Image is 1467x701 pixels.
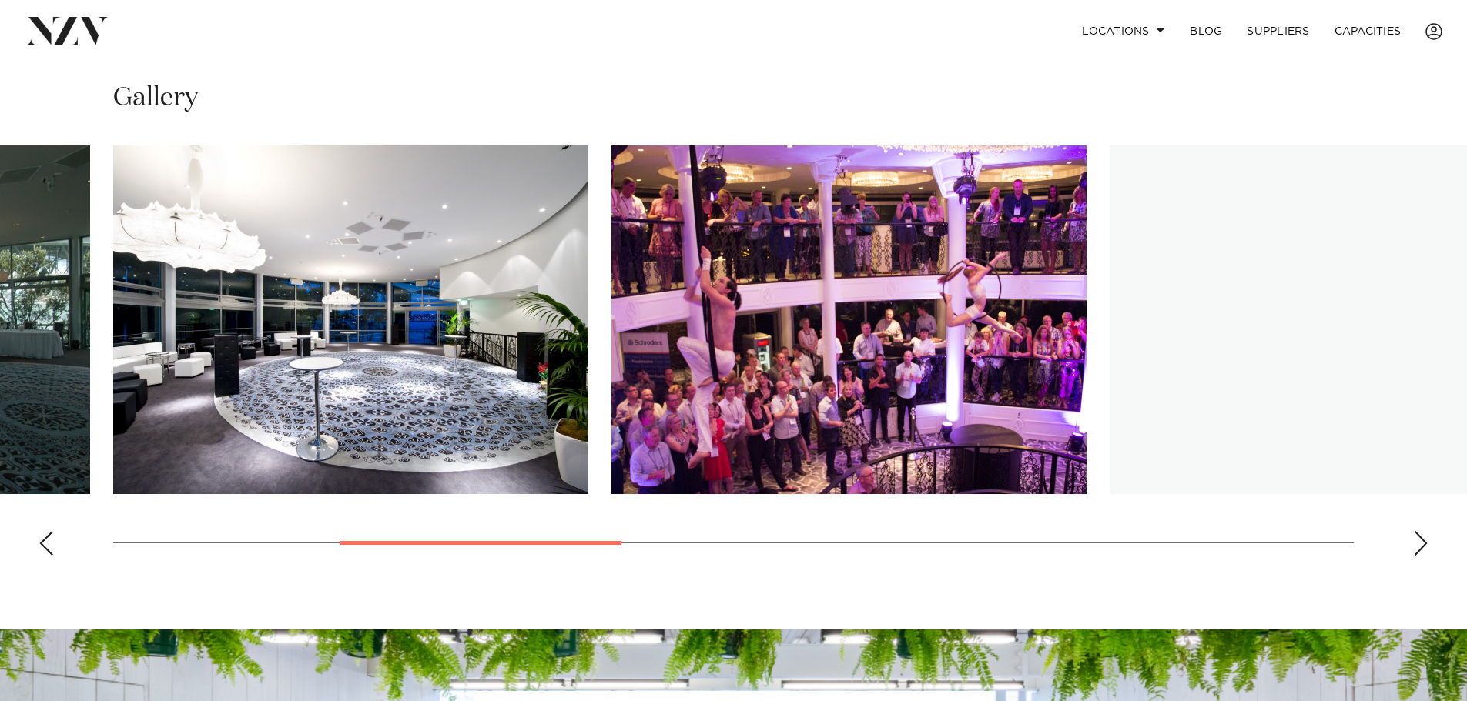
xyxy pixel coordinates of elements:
[1234,15,1321,48] a: SUPPLIERS
[1177,15,1234,48] a: BLOG
[611,145,1087,494] swiper-slide: 4 / 11
[113,145,588,494] swiper-slide: 3 / 11
[113,81,198,115] h2: Gallery
[1070,15,1177,48] a: Locations
[1322,15,1414,48] a: Capacities
[25,17,109,45] img: nzv-logo.png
